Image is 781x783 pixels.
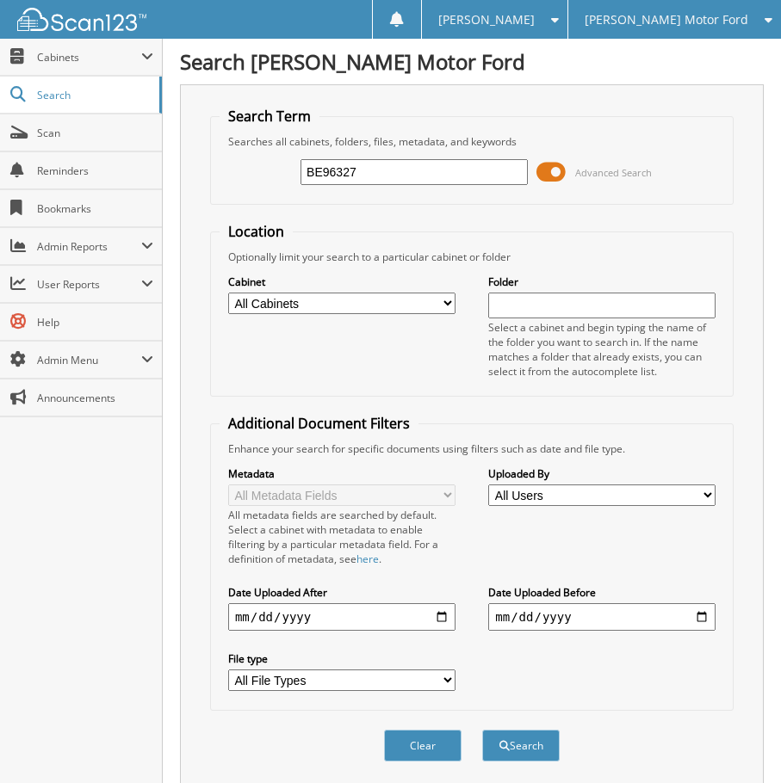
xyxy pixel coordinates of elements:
[220,134,724,149] div: Searches all cabinets, folders, files, metadata, and keywords
[220,441,724,456] div: Enhance your search for specific documents using filters such as date and file type.
[228,274,456,289] label: Cabinet
[228,603,456,631] input: start
[220,250,724,264] div: Optionally limit your search to a particular cabinet or folder
[488,274,716,289] label: Folder
[482,730,560,761] button: Search
[228,651,456,666] label: File type
[37,277,141,292] span: User Reports
[180,47,764,76] h1: Search [PERSON_NAME] Motor Ford
[228,585,456,600] label: Date Uploaded After
[17,8,146,31] img: scan123-logo-white.svg
[220,107,319,126] legend: Search Term
[37,239,141,254] span: Admin Reports
[438,15,535,25] span: [PERSON_NAME]
[488,320,716,379] div: Select a cabinet and begin typing the name of the folder you want to search in. If the name match...
[37,315,153,330] span: Help
[37,50,141,65] span: Cabinets
[585,15,748,25] span: [PERSON_NAME] Motor Ford
[37,201,153,216] span: Bookmarks
[384,730,462,761] button: Clear
[228,466,456,481] label: Metadata
[37,88,151,102] span: Search
[220,222,293,241] legend: Location
[488,466,716,481] label: Uploaded By
[488,585,716,600] label: Date Uploaded Before
[575,166,652,179] span: Advanced Search
[488,603,716,631] input: end
[356,552,379,566] a: here
[228,508,456,566] div: All metadata fields are searched by default. Select a cabinet with metadata to enable filtering b...
[695,700,781,783] iframe: Chat Widget
[37,391,153,405] span: Announcements
[37,163,153,178] span: Reminders
[220,414,418,433] legend: Additional Document Filters
[37,126,153,140] span: Scan
[37,353,141,367] span: Admin Menu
